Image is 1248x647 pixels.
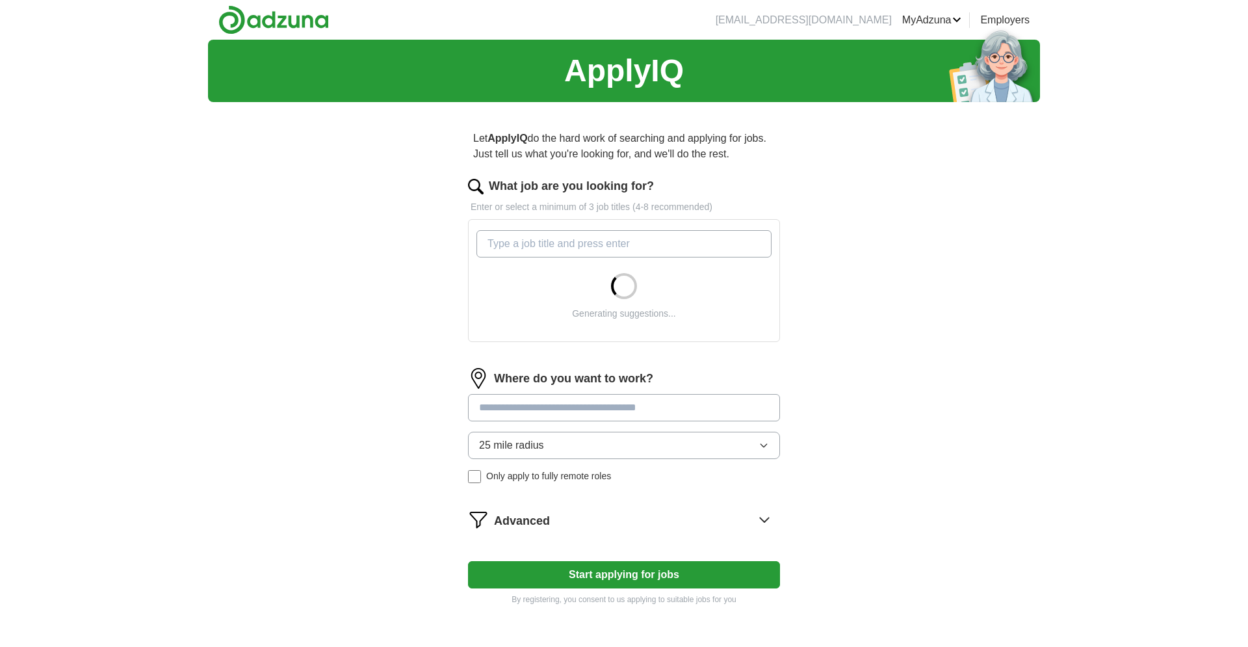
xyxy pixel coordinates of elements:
button: Start applying for jobs [468,561,780,588]
li: [EMAIL_ADDRESS][DOMAIN_NAME] [716,12,892,28]
p: Let do the hard work of searching and applying for jobs. Just tell us what you're looking for, an... [468,125,780,167]
div: Generating suggestions... [572,307,676,321]
span: Advanced [494,512,550,530]
p: By registering, you consent to us applying to suitable jobs for you [468,594,780,605]
img: search.png [468,179,484,194]
span: Only apply to fully remote roles [486,469,611,483]
strong: ApplyIQ [487,133,527,144]
input: Only apply to fully remote roles [468,470,481,483]
input: Type a job title and press enter [476,230,772,257]
h1: ApplyIQ [564,47,684,94]
button: 25 mile radius [468,432,780,459]
span: 25 mile radius [479,438,544,453]
img: Adzuna logo [218,5,329,34]
p: Enter or select a minimum of 3 job titles (4-8 recommended) [468,200,780,214]
a: MyAdzuna [902,12,962,28]
a: Employers [980,12,1030,28]
label: Where do you want to work? [494,370,653,388]
img: location.png [468,368,489,389]
label: What job are you looking for? [489,178,654,195]
img: filter [468,509,489,530]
